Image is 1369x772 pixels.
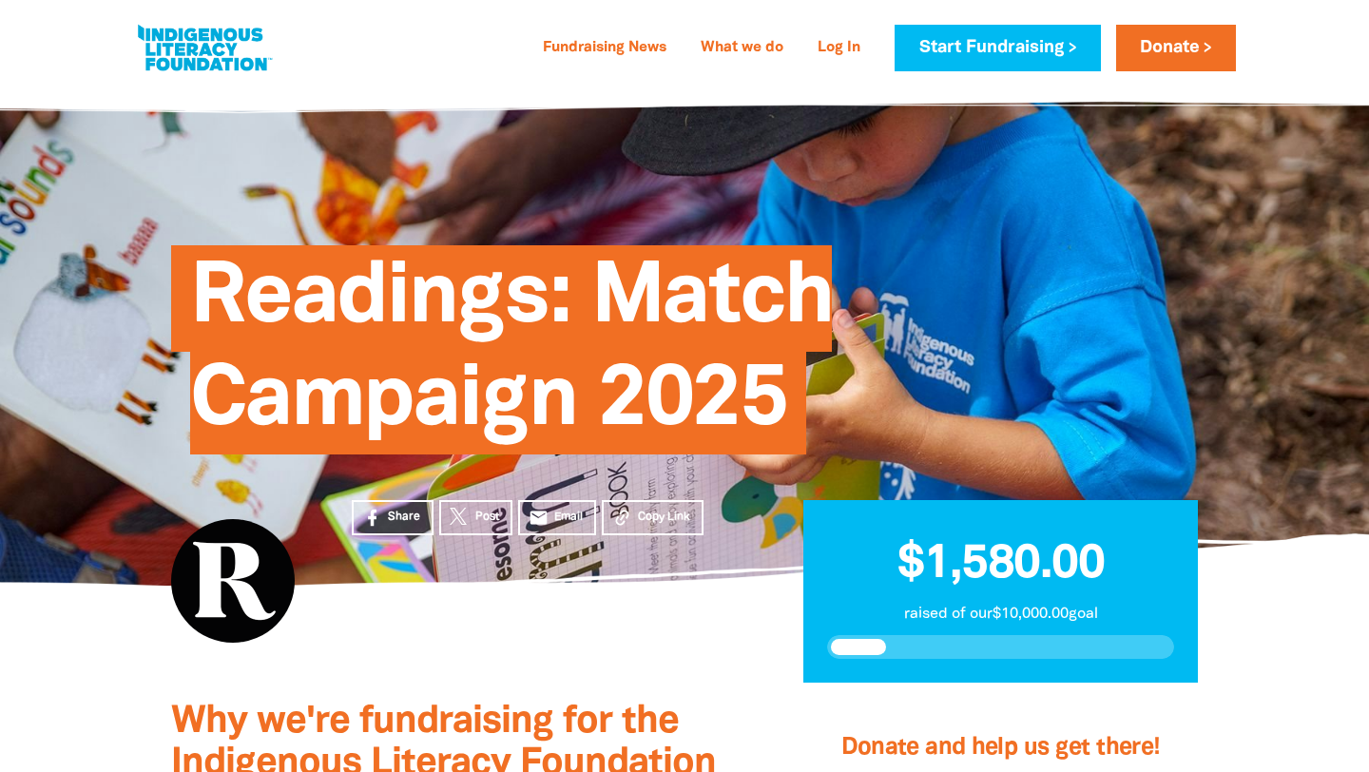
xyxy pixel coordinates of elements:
[554,509,583,526] span: Email
[475,509,499,526] span: Post
[806,33,872,64] a: Log In
[1116,25,1236,71] a: Donate
[689,33,795,64] a: What we do
[895,25,1100,71] a: Start Fundraising
[439,500,512,535] a: Post
[602,500,704,535] button: Copy Link
[190,260,832,454] span: Readings: Match Campaign 2025
[531,33,678,64] a: Fundraising News
[638,509,690,526] span: Copy Link
[388,509,420,526] span: Share
[518,500,596,535] a: emailEmail
[897,543,1105,587] span: $1,580.00
[827,603,1174,626] p: raised of our $10,000.00 goal
[529,508,549,528] i: email
[352,500,434,535] a: Share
